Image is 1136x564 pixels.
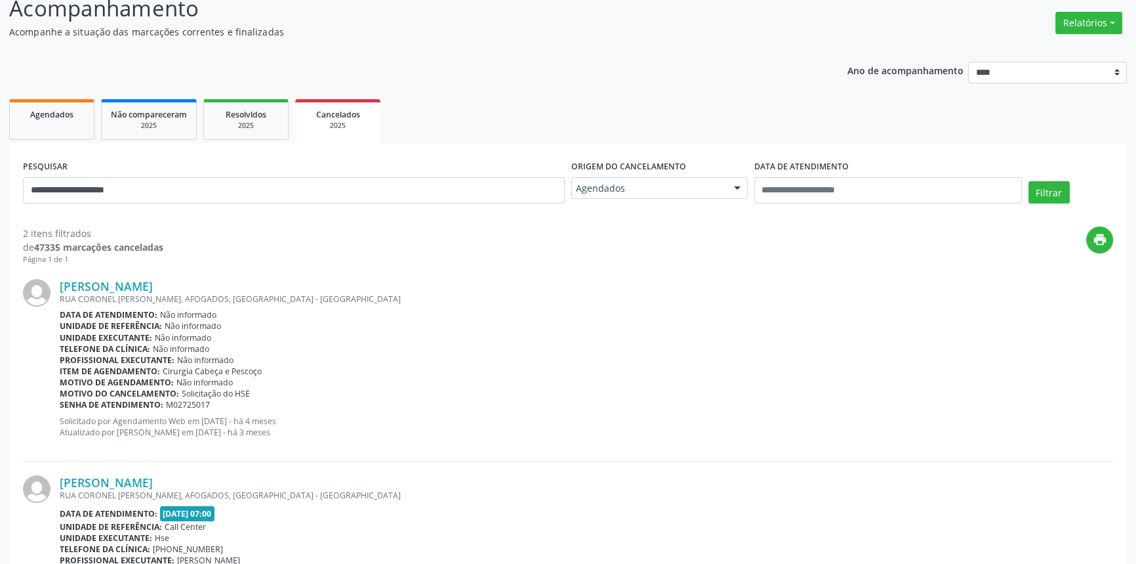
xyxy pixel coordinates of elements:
b: Data de atendimento: [60,309,157,320]
p: Ano de acompanhamento [847,62,964,78]
b: Unidade executante: [60,532,152,544]
span: [DATE] 07:00 [160,506,215,521]
button: Relatórios [1055,12,1122,34]
b: Unidade executante: [60,332,152,343]
b: Senha de atendimento: [60,399,163,410]
div: 2025 [111,121,187,131]
span: M02725017 [166,399,210,410]
b: Telefone da clínica: [60,544,150,555]
b: Profissional executante: [60,355,174,366]
img: img [23,279,51,307]
span: Não informado [160,309,216,320]
img: img [23,475,51,503]
a: [PERSON_NAME] [60,279,153,293]
button: Filtrar [1028,181,1070,204]
label: DATA DE ATENDIMENTO [754,157,849,177]
span: Não informado [165,320,221,332]
b: Unidade de referência: [60,521,162,532]
p: Solicitado por Agendamento Web em [DATE] - há 4 meses Atualizado por [PERSON_NAME] em [DATE] - há... [60,416,1113,438]
span: Solicitação do HSE [182,388,250,399]
b: Motivo do cancelamento: [60,388,179,399]
div: 2025 [213,121,279,131]
span: Resolvidos [226,109,266,120]
div: de [23,240,163,254]
div: RUA CORONEL [PERSON_NAME], AFOGADOS, [GEOGRAPHIC_DATA] - [GEOGRAPHIC_DATA] [60,293,1113,305]
label: PESQUISAR [23,157,68,177]
strong: 47335 marcações canceladas [34,241,163,253]
span: [PHONE_NUMBER] [153,544,223,555]
div: 2 itens filtrados [23,227,163,240]
i: print [1093,232,1107,247]
span: Cancelados [316,109,360,120]
p: Acompanhe a situação das marcações correntes e finalizadas [9,25,792,39]
span: Agendados [30,109,73,120]
b: Item de agendamento: [60,366,160,377]
b: Data de atendimento: [60,508,157,519]
span: Cirurgia Cabeça e Pescoço [163,366,262,377]
div: 2025 [304,121,371,131]
div: RUA CORONEL [PERSON_NAME], AFOGADOS, [GEOGRAPHIC_DATA] - [GEOGRAPHIC_DATA] [60,490,1113,501]
b: Telefone da clínica: [60,343,150,355]
span: Hse [155,532,169,544]
label: Origem do cancelamento [571,157,686,177]
button: print [1086,227,1113,253]
span: Call Center [165,521,206,532]
span: Não informado [176,377,233,388]
span: Não informado [153,343,209,355]
span: Não informado [155,332,211,343]
span: Agendados [576,182,721,195]
div: Página 1 de 1 [23,254,163,265]
a: [PERSON_NAME] [60,475,153,490]
b: Motivo de agendamento: [60,377,174,388]
span: Não compareceram [111,109,187,120]
span: Não informado [177,355,233,366]
b: Unidade de referência: [60,320,162,332]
